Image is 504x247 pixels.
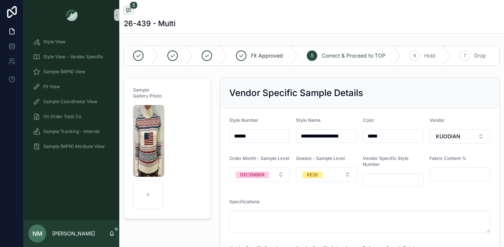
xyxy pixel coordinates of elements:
[28,95,115,108] a: Sample Coordinator View
[429,155,466,161] span: Fabric Content %
[28,80,115,93] a: Fit View
[429,117,445,123] span: Vendor
[43,143,105,149] span: Sample (MPN) Attribute View
[32,229,42,238] span: NM
[463,53,466,59] span: 7
[28,50,115,64] a: Style View - Vendor Specific
[363,155,409,167] span: Vendor Specific Style Number
[307,172,318,178] div: RE26
[43,39,66,45] span: Style View
[52,230,95,237] p: [PERSON_NAME]
[322,52,385,59] span: Correct & Proceed to TOP
[429,129,490,143] button: Select Button
[229,117,258,123] span: Style Number
[229,87,363,99] h2: Vendor Specific Sample Details
[413,53,416,59] span: 6
[296,117,321,123] span: Style Name
[28,35,115,49] a: Style View
[43,114,81,120] span: On Order Total Co
[296,155,345,161] span: Season - Sample Level
[66,9,78,21] img: App logo
[43,129,100,135] span: Sample Tracking - Internal
[436,133,460,140] span: KUODIAN
[229,199,259,204] span: Specifications
[240,172,265,178] div: DECEMBER
[24,30,119,163] div: scrollable content
[133,105,164,177] img: Screenshot-2025-08-11-112759.png
[474,52,486,59] span: Drop
[43,84,60,90] span: Fit View
[311,53,314,59] span: 5
[229,155,289,161] span: Order Month - Sample Level
[28,110,115,123] a: On Order Total Co
[424,52,435,59] span: Hold
[43,99,97,105] span: Sample Coordinator View
[124,18,176,29] h1: 26-439 - Multi
[28,125,115,138] a: Sample Tracking - Internal
[296,167,357,182] button: Select Button
[28,140,115,153] a: Sample (MPN) Attribute View
[363,117,374,123] span: Color
[130,1,138,9] span: 5
[133,87,162,99] span: Sample Gallery Photo
[229,167,290,182] button: Select Button
[124,6,133,15] button: 5
[43,69,85,75] span: Sample (MPN) View
[43,54,103,60] span: Style View - Vendor Specific
[251,52,283,59] span: Fit Approved
[28,65,115,78] a: Sample (MPN) View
